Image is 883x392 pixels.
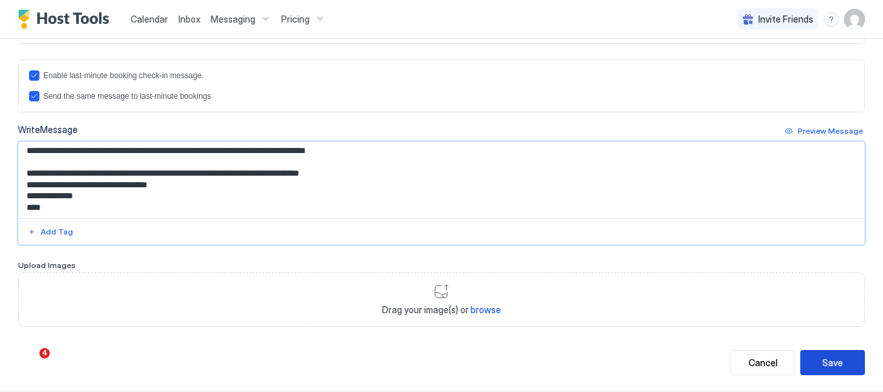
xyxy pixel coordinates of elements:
textarea: Input Field [19,142,855,218]
a: Inbox [178,12,200,26]
span: Invite Friends [758,14,813,25]
span: Inbox [178,14,200,25]
div: Send the same message to last-minute bookings [43,92,211,101]
div: Write Message [18,123,78,136]
div: Cancel [749,356,778,369]
span: Drag your image(s) or [382,304,501,316]
div: Save [822,356,843,369]
iframe: Intercom live chat [13,348,44,379]
button: Cancel [730,350,795,375]
div: Enable last-minute booking check-in message. [43,71,204,80]
button: Preview Message [783,123,865,139]
button: Add Tag [26,224,75,240]
div: Preview Message [798,125,863,137]
span: browse [471,304,501,315]
span: Messaging [211,14,255,25]
div: Add Tag [41,226,73,238]
div: lastMinuteMessageEnabled [29,70,854,81]
div: menu [824,12,839,27]
a: Calendar [131,12,168,26]
div: lastMinuteMessageIsTheSame [29,91,854,101]
span: Calendar [131,14,168,25]
div: User profile [844,9,865,30]
span: 4 [39,348,50,358]
button: Save [800,350,865,375]
a: Host Tools Logo [18,10,115,29]
span: Pricing [281,14,310,25]
span: Upload Images [18,260,76,270]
